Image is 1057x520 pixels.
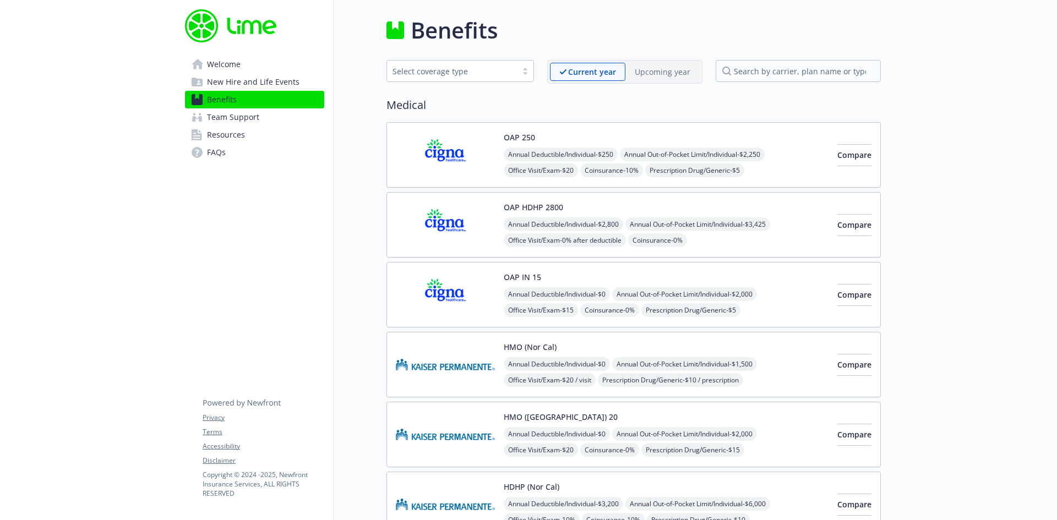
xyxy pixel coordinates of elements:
[396,132,495,178] img: CIGNA carrier logo
[207,144,226,161] span: FAQs
[411,14,498,47] h1: Benefits
[207,91,237,108] span: Benefits
[185,56,324,73] a: Welcome
[185,144,324,161] a: FAQs
[612,427,757,441] span: Annual Out-of-Pocket Limit/Individual - $2,000
[612,357,757,371] span: Annual Out-of-Pocket Limit/Individual - $1,500
[203,456,324,466] a: Disclaimer
[504,287,610,301] span: Annual Deductible/Individual - $0
[185,91,324,108] a: Benefits
[207,126,245,144] span: Resources
[396,341,495,388] img: Kaiser Permanente Insurance Company carrier logo
[837,220,871,230] span: Compare
[837,429,871,440] span: Compare
[396,271,495,318] img: CIGNA carrier logo
[641,443,744,457] span: Prescription Drug/Generic - $15
[580,163,643,177] span: Coinsurance - 10%
[504,497,623,511] span: Annual Deductible/Individual - $3,200
[837,214,871,236] button: Compare
[625,217,770,231] span: Annual Out-of-Pocket Limit/Individual - $3,425
[837,359,871,370] span: Compare
[645,163,744,177] span: Prescription Drug/Generic - $5
[207,73,299,91] span: New Hire and Life Events
[635,66,690,78] p: Upcoming year
[185,73,324,91] a: New Hire and Life Events
[207,108,259,126] span: Team Support
[504,147,618,161] span: Annual Deductible/Individual - $250
[504,233,626,247] span: Office Visit/Exam - 0% after deductible
[504,481,559,492] button: HDHP (Nor Cal)
[504,357,610,371] span: Annual Deductible/Individual - $0
[641,303,740,317] span: Prescription Drug/Generic - $5
[207,56,241,73] span: Welcome
[185,126,324,144] a: Resources
[837,150,871,160] span: Compare
[568,66,616,78] p: Current year
[185,108,324,126] a: Team Support
[598,373,743,387] span: Prescription Drug/Generic - $10 / prescription
[203,441,324,451] a: Accessibility
[837,499,871,510] span: Compare
[620,147,765,161] span: Annual Out-of-Pocket Limit/Individual - $2,250
[396,201,495,248] img: CIGNA carrier logo
[504,443,578,457] span: Office Visit/Exam - $20
[716,60,881,82] input: search by carrier, plan name or type
[203,413,324,423] a: Privacy
[396,411,495,458] img: Kaiser Permanente Insurance Company carrier logo
[504,303,578,317] span: Office Visit/Exam - $15
[837,144,871,166] button: Compare
[386,97,881,113] h2: Medical
[504,201,563,213] button: OAP HDHP 2800
[203,427,324,437] a: Terms
[504,341,557,353] button: HMO (Nor Cal)
[504,271,541,283] button: OAP IN 15
[837,424,871,446] button: Compare
[393,65,511,77] div: Select coverage type
[625,497,770,511] span: Annual Out-of-Pocket Limit/Individual - $6,000
[628,233,687,247] span: Coinsurance - 0%
[837,494,871,516] button: Compare
[837,289,871,300] span: Compare
[504,217,623,231] span: Annual Deductible/Individual - $2,800
[837,284,871,306] button: Compare
[504,132,535,143] button: OAP 250
[580,443,639,457] span: Coinsurance - 0%
[837,354,871,376] button: Compare
[504,427,610,441] span: Annual Deductible/Individual - $0
[504,373,596,387] span: Office Visit/Exam - $20 / visit
[203,470,324,498] p: Copyright © 2024 - 2025 , Newfront Insurance Services, ALL RIGHTS RESERVED
[504,163,578,177] span: Office Visit/Exam - $20
[580,303,639,317] span: Coinsurance - 0%
[612,287,757,301] span: Annual Out-of-Pocket Limit/Individual - $2,000
[504,411,618,423] button: HMO ([GEOGRAPHIC_DATA]) 20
